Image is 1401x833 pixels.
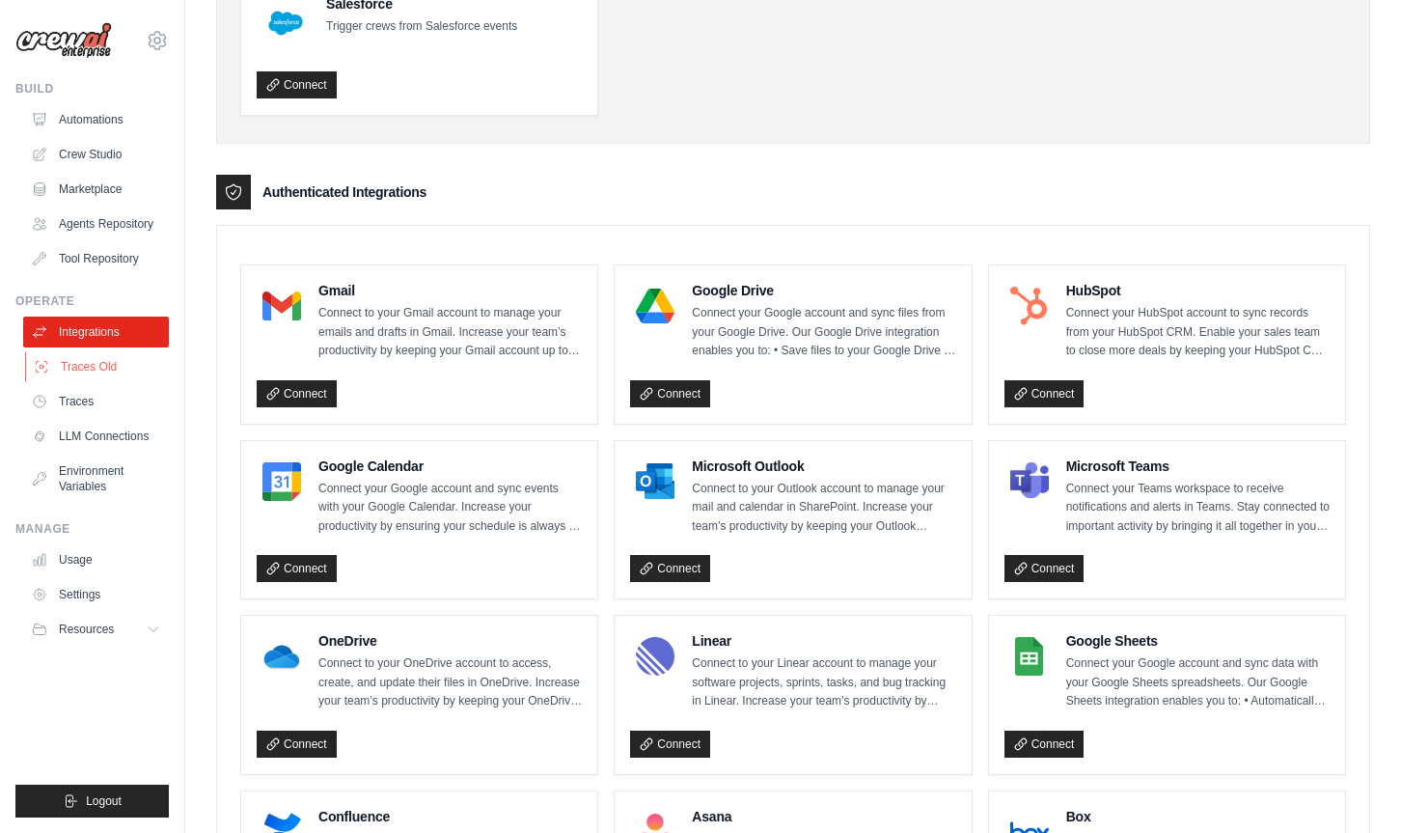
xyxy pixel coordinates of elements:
[23,208,169,239] a: Agents Repository
[692,304,955,361] p: Connect your Google account and sync files from your Google Drive. Our Google Drive integration e...
[257,380,337,407] a: Connect
[262,462,301,501] img: Google Calendar Logo
[1004,380,1085,407] a: Connect
[15,785,169,818] button: Logout
[1066,631,1330,651] h4: Google Sheets
[257,555,337,582] a: Connect
[692,281,955,300] h4: Google Drive
[23,614,169,645] button: Resources
[257,71,337,98] a: Connect
[318,457,582,476] h4: Google Calendar
[23,579,169,610] a: Settings
[318,654,582,711] p: Connect to your OneDrive account to access, create, and update their files in OneDrive. Increase ...
[692,654,955,711] p: Connect to your Linear account to manage your software projects, sprints, tasks, and bug tracking...
[15,521,169,537] div: Manage
[1010,462,1049,501] img: Microsoft Teams Logo
[636,287,674,325] img: Google Drive Logo
[1066,654,1330,711] p: Connect your Google account and sync data with your Google Sheets spreadsheets. Our Google Sheets...
[262,182,426,202] h3: Authenticated Integrations
[23,243,169,274] a: Tool Repository
[86,793,122,809] span: Logout
[318,480,582,537] p: Connect your Google account and sync events with your Google Calendar. Increase your productivity...
[318,304,582,361] p: Connect to your Gmail account to manage your emails and drafts in Gmail. Increase your team’s pro...
[1004,731,1085,758] a: Connect
[630,731,710,758] a: Connect
[23,544,169,575] a: Usage
[23,174,169,205] a: Marketplace
[1010,287,1049,325] img: HubSpot Logo
[23,421,169,452] a: LLM Connections
[1066,457,1330,476] h4: Microsoft Teams
[1004,555,1085,582] a: Connect
[25,351,171,382] a: Traces Old
[318,281,582,300] h4: Gmail
[23,139,169,170] a: Crew Studio
[23,456,169,502] a: Environment Variables
[23,104,169,135] a: Automations
[692,631,955,651] h4: Linear
[636,637,674,676] img: Linear Logo
[15,293,169,309] div: Operate
[15,81,169,97] div: Build
[23,386,169,417] a: Traces
[692,807,955,826] h4: Asana
[692,480,955,537] p: Connect to your Outlook account to manage your mail and calendar in SharePoint. Increase your tea...
[1066,807,1330,826] h4: Box
[15,22,112,59] img: Logo
[692,457,955,476] h4: Microsoft Outlook
[318,807,582,826] h4: Confluence
[1010,637,1049,676] img: Google Sheets Logo
[1066,304,1330,361] p: Connect your HubSpot account to sync records from your HubSpot CRM. Enable your sales team to clo...
[23,317,169,347] a: Integrations
[630,380,710,407] a: Connect
[1066,480,1330,537] p: Connect your Teams workspace to receive notifications and alerts in Teams. Stay connected to impo...
[262,637,301,676] img: OneDrive Logo
[318,631,582,651] h4: OneDrive
[1066,281,1330,300] h4: HubSpot
[262,287,301,325] img: Gmail Logo
[326,17,517,37] p: Trigger crews from Salesforce events
[257,731,337,758] a: Connect
[630,555,710,582] a: Connect
[636,462,674,501] img: Microsoft Outlook Logo
[59,622,114,637] span: Resources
